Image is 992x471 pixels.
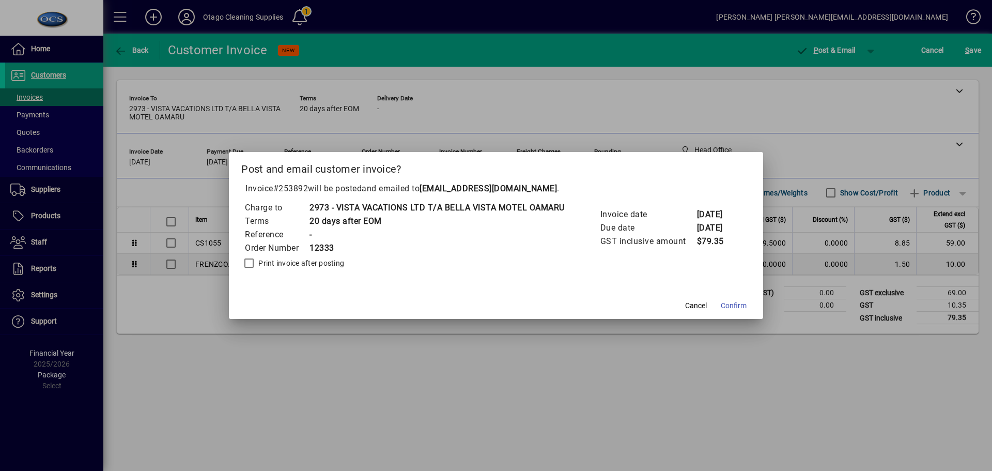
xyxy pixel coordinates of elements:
td: Invoice date [600,208,696,221]
button: Confirm [717,296,751,315]
td: Reference [244,228,309,241]
td: GST inclusive amount [600,235,696,248]
span: #253892 [273,184,308,193]
td: - [309,228,565,241]
span: and emailed to [362,184,557,193]
span: Cancel [685,300,707,311]
td: $79.35 [696,235,738,248]
span: Confirm [721,300,747,311]
td: Terms [244,215,309,228]
b: [EMAIL_ADDRESS][DOMAIN_NAME] [420,184,557,193]
td: [DATE] [696,208,738,221]
p: Invoice will be posted . [241,183,751,195]
td: [DATE] [696,221,738,235]
button: Cancel [679,296,712,315]
td: 20 days after EOM [309,215,565,228]
td: Order Number [244,241,309,255]
h2: Post and email customer invoice? [229,152,763,182]
td: Charge to [244,201,309,215]
td: 12333 [309,241,565,255]
td: 2973 - VISTA VACATIONS LTD T/A BELLA VISTA MOTEL OAMARU [309,201,565,215]
label: Print invoice after posting [256,258,344,268]
td: Due date [600,221,696,235]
